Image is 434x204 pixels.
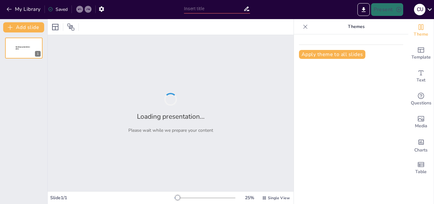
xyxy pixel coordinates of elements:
[67,23,75,31] span: Position
[50,22,60,32] div: Layout
[417,77,425,84] span: Text
[408,42,434,65] div: Add ready made slides
[414,3,425,16] button: c u
[415,168,427,175] span: Table
[408,88,434,111] div: Get real-time input from your audience
[128,127,213,133] p: Please wait while we prepare your content
[16,46,30,50] span: Sendsteps presentation editor
[414,147,428,154] span: Charts
[5,38,43,59] div: 1
[3,22,44,32] button: Add slide
[408,134,434,157] div: Add charts and graphs
[408,19,434,42] div: Change the overall theme
[408,65,434,88] div: Add text boxes
[50,195,174,201] div: Slide 1 / 1
[48,6,68,12] div: Saved
[414,4,425,15] div: c u
[411,54,431,61] span: Template
[371,3,403,16] button: Present
[408,157,434,179] div: Add a table
[414,31,428,38] span: Theme
[310,19,402,34] p: Themes
[242,195,257,201] div: 25 %
[137,112,205,121] h2: Loading presentation...
[35,51,41,57] div: 1
[268,195,290,200] span: Single View
[184,4,243,13] input: Insert title
[411,100,431,107] span: Questions
[415,123,427,130] span: Media
[5,4,43,14] button: My Library
[408,111,434,134] div: Add images, graphics, shapes or video
[357,3,370,16] button: Export to PowerPoint
[299,50,365,59] button: Apply theme to all slides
